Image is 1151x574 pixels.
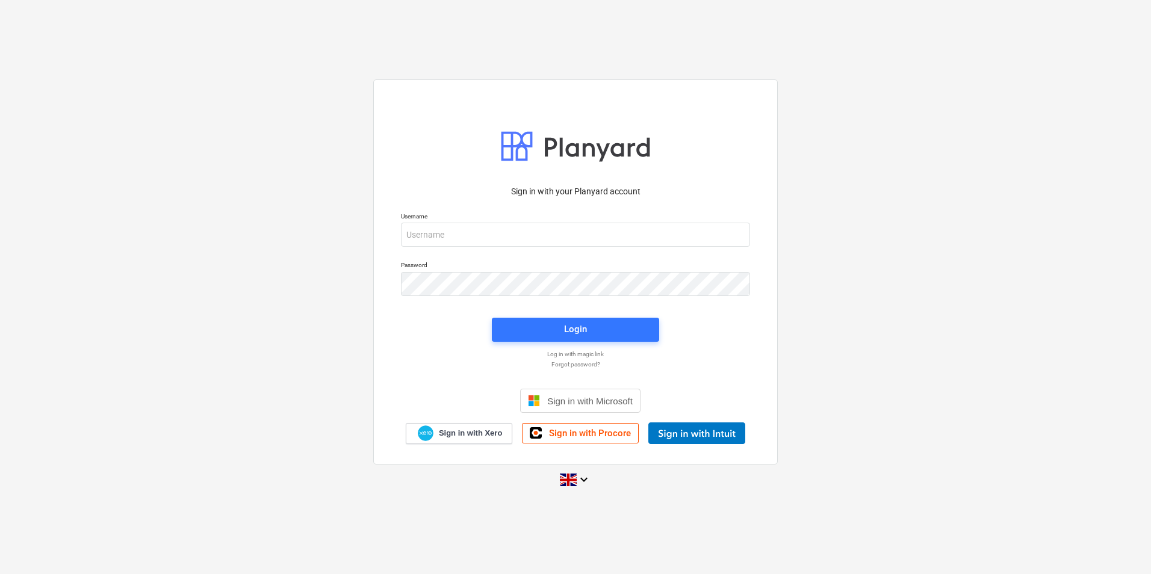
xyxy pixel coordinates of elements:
[549,428,631,439] span: Sign in with Procore
[522,423,639,443] a: Sign in with Procore
[577,472,591,487] i: keyboard_arrow_down
[492,318,659,342] button: Login
[401,185,750,198] p: Sign in with your Planyard account
[395,360,756,368] a: Forgot password?
[547,396,633,406] span: Sign in with Microsoft
[418,425,433,442] img: Xero logo
[395,350,756,358] a: Log in with magic link
[401,212,750,223] p: Username
[406,423,513,444] a: Sign in with Xero
[564,321,587,337] div: Login
[528,395,540,407] img: Microsoft logo
[439,428,502,439] span: Sign in with Xero
[401,223,750,247] input: Username
[401,261,750,271] p: Password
